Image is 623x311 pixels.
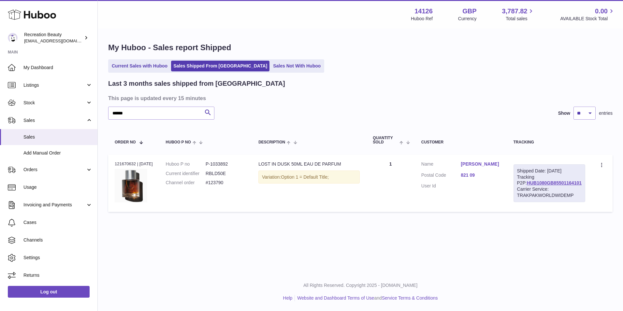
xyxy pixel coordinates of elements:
[258,170,360,184] div: Variation:
[517,186,582,199] div: Carrier Service: TRAKPAKWORLDWIDEMP
[166,170,206,177] dt: Current identifier
[558,110,570,116] label: Show
[461,172,500,178] a: 821 09
[8,33,18,43] img: customercare@recreationbeauty.com
[23,167,86,173] span: Orders
[527,180,582,185] a: HUB1080GB85501164101
[23,237,93,243] span: Channels
[421,172,461,180] dt: Postal Code
[166,140,191,144] span: Huboo P no
[206,180,245,186] dd: #123790
[421,161,461,169] dt: Name
[206,161,245,167] dd: P-1033892
[373,136,398,144] span: Quantity Sold
[23,272,93,278] span: Returns
[382,295,438,301] a: Service Terms & Conditions
[109,61,170,71] a: Current Sales with Huboo
[23,202,86,208] span: Invoicing and Payments
[461,161,500,167] a: [PERSON_NAME]
[560,7,615,22] a: 0.00 AVAILABLE Stock Total
[281,174,329,180] span: Option 1 = Default Title;
[517,168,582,174] div: Shipped Date: [DATE]
[295,295,438,301] li: and
[462,7,476,16] strong: GBP
[24,32,83,44] div: Recreation Beauty
[421,140,500,144] div: Customer
[23,82,86,88] span: Listings
[599,110,613,116] span: entries
[166,161,206,167] dt: Huboo P no
[108,79,285,88] h2: Last 3 months sales shipped from [GEOGRAPHIC_DATA]
[24,38,96,43] span: [EMAIL_ADDRESS][DOMAIN_NAME]
[103,282,618,289] p: All Rights Reserved. Copyright 2025 - [DOMAIN_NAME]
[8,286,90,298] a: Log out
[23,150,93,156] span: Add Manual Order
[502,7,535,22] a: 3,787.82 Total sales
[23,100,86,106] span: Stock
[23,134,93,140] span: Sales
[115,169,147,202] img: LostInDusk50ml.jpg
[366,155,414,212] td: 1
[283,295,293,301] a: Help
[297,295,374,301] a: Website and Dashboard Terms of Use
[115,161,153,167] div: 121670632 | [DATE]
[23,65,93,71] span: My Dashboard
[171,61,269,71] a: Sales Shipped From [GEOGRAPHIC_DATA]
[108,95,611,102] h3: This page is updated every 15 minutes
[23,184,93,190] span: Usage
[258,161,360,167] div: LOST IN DUSK 50ML EAU DE PARFUM
[108,42,613,53] h1: My Huboo - Sales report Shipped
[411,16,433,22] div: Huboo Ref
[271,61,323,71] a: Sales Not With Huboo
[23,219,93,226] span: Cases
[421,183,461,189] dt: User Id
[23,255,93,261] span: Settings
[514,164,585,202] div: Tracking P2P:
[115,140,136,144] span: Order No
[414,7,433,16] strong: 14126
[506,16,535,22] span: Total sales
[560,16,615,22] span: AVAILABLE Stock Total
[514,140,585,144] div: Tracking
[458,16,477,22] div: Currency
[502,7,528,16] span: 3,787.82
[23,117,86,124] span: Sales
[206,170,245,177] dd: RBLD50E
[595,7,608,16] span: 0.00
[166,180,206,186] dt: Channel order
[258,140,285,144] span: Description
